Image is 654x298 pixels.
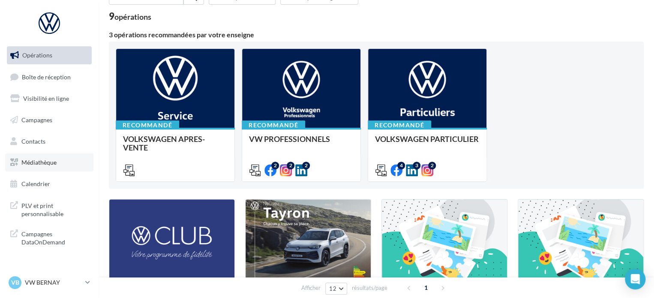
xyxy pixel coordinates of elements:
span: Campagnes [21,116,52,123]
span: Campagnes DataOnDemand [21,228,88,247]
span: Médiathèque [21,159,57,166]
span: Opérations [22,51,52,59]
span: VW PROFESSIONNELS [249,134,330,144]
div: 4 [397,162,405,169]
div: 3 opérations recommandées par votre enseigne [109,31,644,38]
div: Recommandé [116,120,179,130]
span: PLV et print personnalisable [21,200,88,218]
button: 12 [325,283,347,295]
span: Afficher [301,284,321,292]
span: VB [11,278,19,287]
a: Contacts [5,132,93,151]
div: 3 [413,162,420,169]
a: Visibilité en ligne [5,90,93,108]
div: 2 [302,162,310,169]
span: Boîte de réception [22,73,71,80]
span: 12 [329,285,336,292]
div: 2 [287,162,294,169]
a: Calendrier [5,175,93,193]
div: 2 [271,162,279,169]
a: Médiathèque [5,154,93,172]
div: Recommandé [368,120,431,130]
span: Calendrier [21,180,50,187]
div: Recommandé [242,120,305,130]
span: Contacts [21,137,45,144]
span: 1 [419,281,433,295]
div: opérations [114,13,151,21]
span: VOLKSWAGEN APRES-VENTE [123,134,205,152]
span: Visibilité en ligne [23,95,69,102]
div: Open Intercom Messenger [625,269,645,289]
p: VW BERNAY [25,278,82,287]
a: Campagnes DataOnDemand [5,225,93,250]
span: VOLKSWAGEN PARTICULIER [375,134,479,144]
a: Opérations [5,46,93,64]
div: 9 [109,12,151,21]
a: PLV et print personnalisable [5,196,93,222]
a: Boîte de réception [5,68,93,86]
span: résultats/page [352,284,387,292]
a: Campagnes [5,111,93,129]
a: VB VW BERNAY [7,274,92,291]
div: 2 [428,162,436,169]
